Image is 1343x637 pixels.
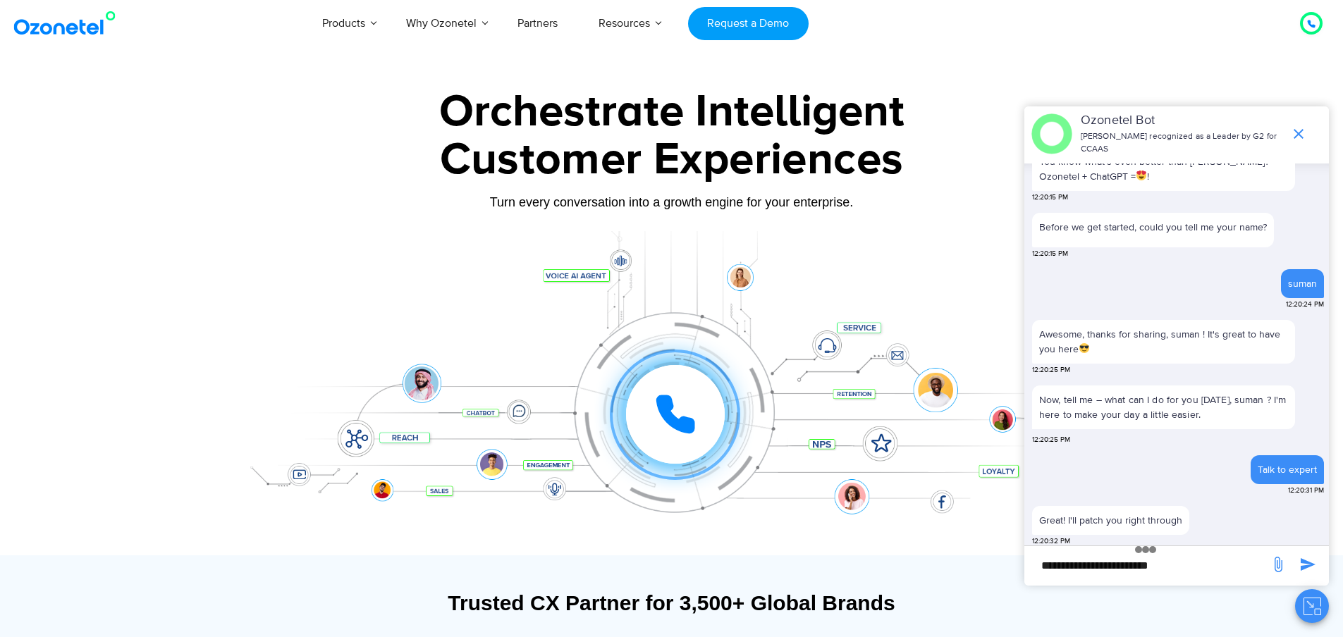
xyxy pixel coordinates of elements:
[1258,462,1317,477] div: Talk to expert
[1264,550,1292,579] span: send message
[1294,550,1322,579] span: send message
[1039,327,1288,357] p: Awesome, thanks for sharing, suman ! It's great to have you here
[1032,385,1295,429] p: Now, tell me – what can I do for you [DATE], suman ? I'm here to make your day a little easier.
[1032,192,1068,203] span: 12:20:15 PM
[231,194,1112,210] div: Turn every conversation into a growth engine for your enterprise.
[1286,299,1324,310] span: 12:20:24 PM
[1032,536,1070,547] span: 12:20:32 PM
[1032,365,1070,376] span: 12:20:25 PM
[1081,130,1283,156] p: [PERSON_NAME] recognized as a Leader by G2 for CCAAS
[1081,111,1283,130] p: Ozonetel Bot
[1284,120,1313,148] span: end chat or minimize
[231,126,1112,194] div: Customer Experiences
[1032,435,1070,445] span: 12:20:25 PM
[1039,220,1267,235] p: Before we get started, could you tell me your name?
[688,7,809,40] a: Request a Demo
[1031,113,1072,154] img: header
[1136,171,1146,180] img: 😍
[1039,513,1182,528] p: Great! I'll patch you right through
[1295,589,1329,623] button: Close chat
[1032,249,1068,259] span: 12:20:15 PM
[1039,154,1288,184] p: You know what's even better than [PERSON_NAME]? Ozonetel + ChatGPT = !
[1288,276,1317,291] div: suman
[231,89,1112,135] div: Orchestrate Intelligent
[1079,343,1089,353] img: 😎
[1288,486,1324,496] span: 12:20:31 PM
[1031,553,1263,579] div: new-msg-input
[238,590,1105,615] div: Trusted CX Partner for 3,500+ Global Brands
